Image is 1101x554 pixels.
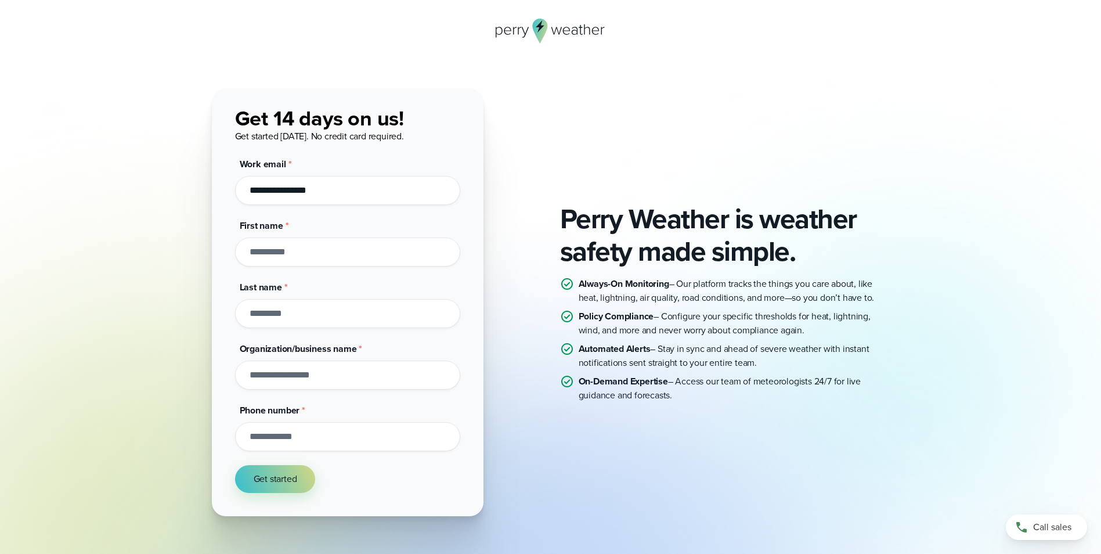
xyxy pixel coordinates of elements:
[240,342,357,355] span: Organization/business name
[1006,515,1087,540] a: Call sales
[579,310,890,337] p: – Configure your specific thresholds for heat, lightning, wind, and more and never worry about co...
[240,280,282,294] span: Last name
[579,277,890,305] p: – Our platform tracks the things you care about, like heat, lightning, air quality, road conditio...
[579,375,668,388] strong: On-Demand Expertise
[240,404,300,417] span: Phone number
[235,465,316,493] button: Get started
[240,219,283,232] span: First name
[235,129,404,143] span: Get started [DATE]. No credit card required.
[235,103,404,134] span: Get 14 days on us!
[1033,520,1071,534] span: Call sales
[254,472,297,486] span: Get started
[560,203,890,268] h2: Perry Weather is weather safety made simple.
[579,342,890,370] p: – Stay in sync and ahead of severe weather with instant notifications sent straight to your entir...
[579,375,890,402] p: – Access our team of meteorologists 24/7 for live guidance and forecasts.
[240,157,286,171] span: Work email
[579,342,651,355] strong: Automated Alerts
[579,310,654,323] strong: Policy Compliance
[579,277,669,290] strong: Always-On Monitoring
